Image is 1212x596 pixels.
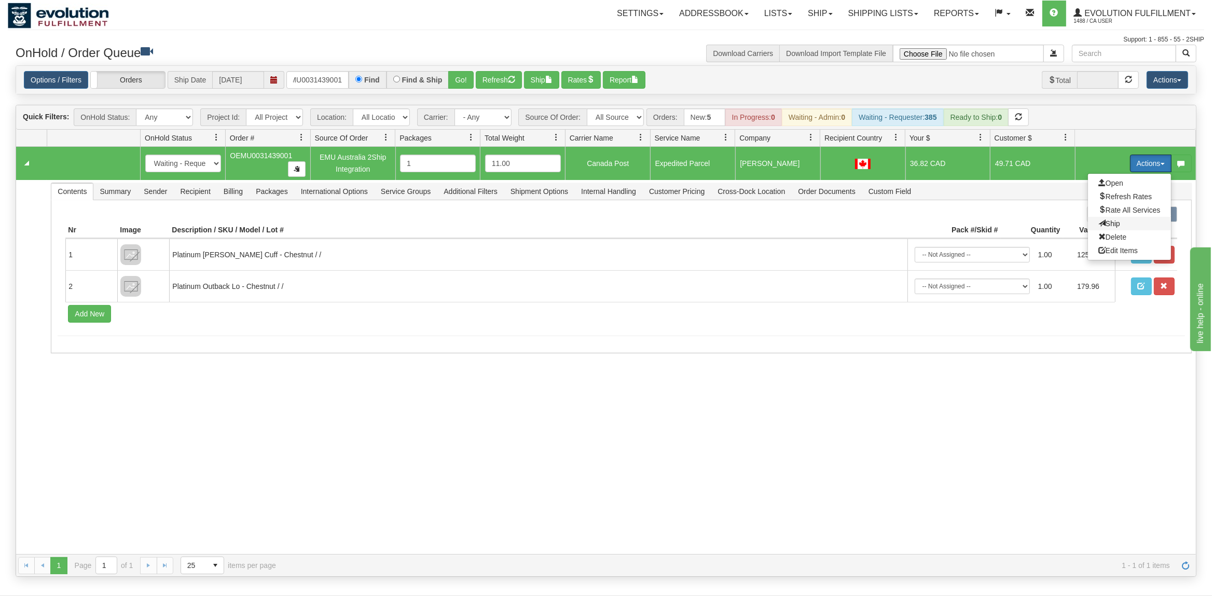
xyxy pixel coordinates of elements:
label: Orders [91,72,165,89]
div: Canada Post [570,158,646,169]
a: OnHold Status filter column settings [208,129,225,146]
button: Add New [68,305,111,323]
span: Evolution Fulfillment [1082,9,1191,18]
strong: 5 [707,113,711,121]
span: Recipient Country [824,133,882,143]
a: Collapse [20,157,33,170]
span: Billing [217,183,249,200]
span: Order Documents [792,183,861,200]
img: 8DAB37Fk3hKpn3AAAAAElFTkSuQmCC [120,244,141,265]
td: 2 [65,270,117,302]
button: Ship [524,71,559,89]
h3: OnHold / Order Queue [16,45,598,60]
a: Your $ filter column settings [972,129,990,146]
td: 1.00 [1034,274,1073,298]
span: Order # [230,133,254,143]
a: Service Name filter column settings [717,129,735,146]
img: CA [855,159,871,169]
span: Refresh Rates [1098,192,1152,201]
a: Refresh [1177,557,1194,574]
div: Waiting - Admin: [782,108,852,126]
label: Quick Filters: [23,112,69,122]
td: 1.00 [1034,243,1073,267]
td: 179.96 [1073,274,1112,298]
strong: 385 [925,113,936,121]
span: Page 1 [50,557,67,574]
a: Download Carriers [713,49,773,58]
span: Carrier: [417,108,454,126]
a: Packages filter column settings [462,129,480,146]
th: Pack #/Skid # [907,222,1001,239]
a: Company filter column settings [802,129,820,146]
div: In Progress: [725,108,782,126]
span: Open [1098,179,1123,187]
a: Source Of Order filter column settings [377,129,395,146]
th: Description / SKU / Model / Lot # [169,222,907,239]
img: 8DAB37Fk3hKpn3AAAAAElFTkSuQmCC [120,276,141,297]
td: 49.71 CAD [990,147,1075,180]
div: live help - online [8,6,96,19]
span: Carrier Name [570,133,613,143]
span: Ship Date [168,71,212,89]
a: Order # filter column settings [293,129,310,146]
td: 1 [65,239,117,270]
span: Service Groups [375,183,437,200]
span: Additional Filters [437,183,504,200]
th: Value [1063,222,1115,239]
div: Support: 1 - 855 - 55 - 2SHIP [8,35,1204,44]
a: Total Weight filter column settings [547,129,565,146]
div: New: [684,108,725,126]
a: Carrier Name filter column settings [632,129,650,146]
div: grid toolbar [16,105,1196,130]
img: logo1488.jpg [8,3,109,29]
span: Customer Pricing [643,183,711,200]
span: Cross-Dock Location [711,183,791,200]
div: Ready to Ship: [944,108,1009,126]
span: Service Name [655,133,700,143]
a: Download Import Template File [786,49,886,58]
span: 25 [187,560,201,571]
span: Source Of Order: [518,108,587,126]
td: [PERSON_NAME] [735,147,820,180]
span: Custom Field [862,183,917,200]
span: Your $ [910,133,930,143]
span: Total [1042,71,1078,89]
span: Packages [250,183,294,200]
button: Actions [1147,71,1188,89]
th: Image [117,222,169,239]
a: Ship [800,1,840,26]
span: 1 - 1 of 1 items [291,561,1170,570]
span: Internal Handling [575,183,642,200]
strong: 0 [841,113,845,121]
span: Customer $ [995,133,1032,143]
button: Refresh [476,71,522,89]
span: Shipment Options [504,183,574,200]
span: select [207,557,224,574]
div: EMU Australia 2Ship Integration [315,151,391,175]
td: 36.82 CAD [905,147,990,180]
span: OnHold Status [145,133,192,143]
td: Expedited Parcel [650,147,735,180]
span: Page sizes drop down [181,557,224,574]
button: Go! [448,71,474,89]
label: Find [364,76,380,84]
span: Total Weight [485,133,525,143]
td: Platinum [PERSON_NAME] Cuff - Chestnut / / [169,239,907,270]
span: Location: [310,108,353,126]
span: Page of 1 [75,557,133,574]
input: Import [893,45,1044,62]
input: Page 1 [96,557,117,574]
span: Recipient [174,183,216,200]
button: Search [1176,45,1196,62]
button: Copy to clipboard [288,161,306,177]
span: OnHold Status: [74,108,136,126]
span: Contents [51,183,93,200]
iframe: chat widget [1188,245,1211,351]
label: Documents [1087,206,1130,222]
span: Rate All Services [1098,206,1161,214]
a: Options / Filters [24,71,88,89]
button: Rates [561,71,601,89]
span: International Options [295,183,374,200]
th: Quantity [1001,222,1063,239]
a: Open [1088,176,1171,190]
